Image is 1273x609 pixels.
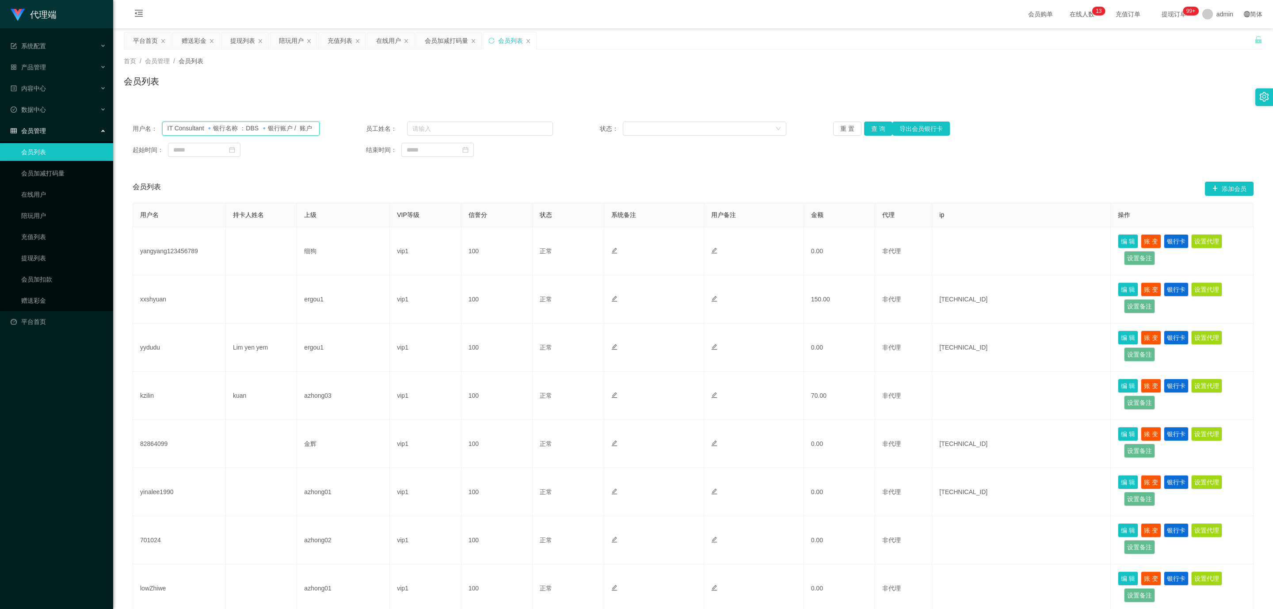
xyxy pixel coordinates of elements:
span: 起始时间： [133,145,168,155]
i: 图标: form [11,43,17,49]
span: 系统备注 [611,211,636,218]
td: 100 [461,468,533,516]
div: 会员列表 [498,32,523,49]
td: [TECHNICAL_ID] [932,275,1111,324]
span: 会员管理 [145,57,170,65]
span: 非代理 [882,344,901,351]
i: 图标: edit [611,440,617,446]
i: 图标: edit [611,488,617,495]
button: 银行卡 [1164,475,1189,489]
td: 100 [461,324,533,372]
span: 正常 [540,537,552,544]
span: 非代理 [882,392,901,399]
td: yydudu [133,324,226,372]
button: 设置备注 [1124,588,1155,602]
i: 图标: edit [711,392,717,398]
td: 0.00 [804,516,875,564]
button: 编 辑 [1118,379,1138,393]
span: 正常 [540,247,552,255]
button: 设置备注 [1124,299,1155,313]
span: 提现订单 [1157,11,1191,17]
i: 图标: edit [711,488,717,495]
i: 图标: edit [611,344,617,350]
button: 编 辑 [1118,427,1138,441]
i: 图标: edit [711,296,717,302]
button: 设置代理 [1191,234,1222,248]
a: 在线用户 [21,186,106,203]
td: vip1 [390,227,461,275]
button: 编 辑 [1118,571,1138,586]
button: 银行卡 [1164,379,1189,393]
td: azhong02 [297,516,390,564]
button: 银行卡 [1164,331,1189,345]
i: 图标: calendar [462,147,469,153]
span: 代理 [882,211,895,218]
button: 账 变 [1141,571,1161,586]
span: 状态： [600,124,623,133]
button: 设置备注 [1124,444,1155,458]
button: 编 辑 [1118,523,1138,537]
i: 图标: close [355,38,360,44]
i: 图标: close [306,38,312,44]
p: 1 [1096,7,1099,15]
span: ip [939,211,944,218]
span: 非代理 [882,247,901,255]
span: 系统配置 [11,42,46,49]
td: [TECHNICAL_ID] [932,468,1111,516]
i: 图标: edit [711,247,717,254]
i: 图标: edit [611,296,617,302]
td: yinalee1990 [133,468,226,516]
i: 图标: edit [711,440,717,446]
div: 会员加减打码量 [425,32,468,49]
td: [TECHNICAL_ID] [932,324,1111,372]
span: 正常 [540,392,552,399]
td: 100 [461,420,533,468]
span: 非代理 [882,537,901,544]
td: ergou1 [297,324,390,372]
button: 编 辑 [1118,331,1138,345]
i: 图标: close [526,38,531,44]
a: 提现列表 [21,249,106,267]
button: 重 置 [833,122,861,136]
td: yangyang123456789 [133,227,226,275]
input: 请输入 [162,122,320,136]
i: 图标: close [160,38,166,44]
span: 正常 [540,344,552,351]
i: 图标: unlock [1254,36,1262,44]
i: 图标: edit [711,537,717,543]
i: 图标: edit [611,585,617,591]
button: 设置备注 [1124,492,1155,506]
td: vip1 [390,372,461,420]
td: 100 [461,227,533,275]
button: 编 辑 [1118,234,1138,248]
span: 数据中心 [11,106,46,113]
sup: 1127 [1183,7,1199,15]
i: 图标: setting [1259,92,1269,102]
td: vip1 [390,324,461,372]
td: vip1 [390,468,461,516]
td: azhong03 [297,372,390,420]
span: / [140,57,141,65]
div: 赠送彩金 [182,32,206,49]
button: 账 变 [1141,234,1161,248]
button: 账 变 [1141,282,1161,297]
div: 在线用户 [376,32,401,49]
button: 设置备注 [1124,347,1155,362]
span: 正常 [540,296,552,303]
td: vip1 [390,516,461,564]
span: 用户名 [140,211,159,218]
td: kzilin [133,372,226,420]
button: 银行卡 [1164,282,1189,297]
td: 100 [461,275,533,324]
span: 金额 [811,211,823,218]
button: 账 变 [1141,475,1161,489]
span: 会员管理 [11,127,46,134]
span: 用户名： [133,124,162,133]
td: xxshyuan [133,275,226,324]
span: 正常 [540,488,552,495]
i: 图标: close [209,38,214,44]
td: 细狗 [297,227,390,275]
a: 图标: dashboard平台首页 [11,313,106,331]
i: 图标: calendar [229,147,235,153]
a: 陪玩用户 [21,207,106,225]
